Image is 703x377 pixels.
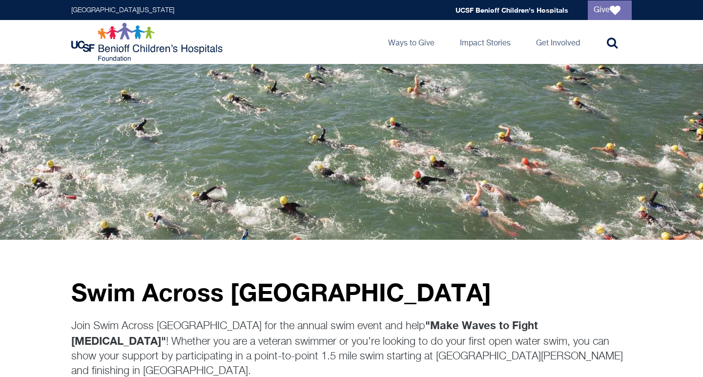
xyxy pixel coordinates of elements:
a: Give [588,0,632,20]
a: [GEOGRAPHIC_DATA][US_STATE] [71,7,174,14]
a: Get Involved [528,20,588,64]
a: Ways to Give [380,20,442,64]
a: UCSF Benioff Children's Hospitals [455,6,568,14]
img: Logo for UCSF Benioff Children's Hospitals Foundation [71,22,225,62]
p: Swim Across [GEOGRAPHIC_DATA] [71,279,632,306]
a: Impact Stories [452,20,518,64]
